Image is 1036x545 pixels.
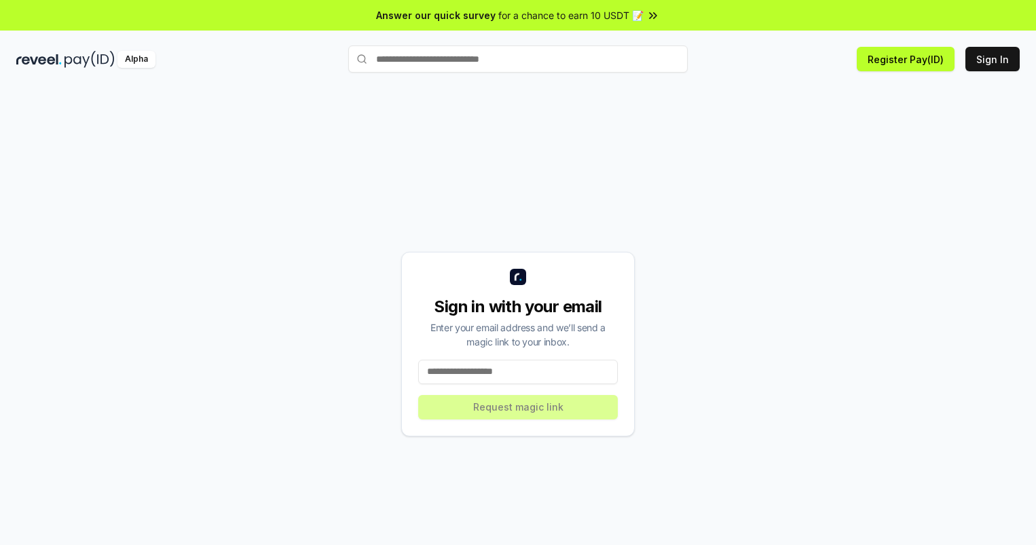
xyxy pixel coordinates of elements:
div: Sign in with your email [418,296,618,318]
span: Answer our quick survey [376,8,496,22]
div: Enter your email address and we’ll send a magic link to your inbox. [418,320,618,349]
button: Sign In [965,47,1020,71]
img: reveel_dark [16,51,62,68]
img: logo_small [510,269,526,285]
img: pay_id [64,51,115,68]
button: Register Pay(ID) [857,47,955,71]
span: for a chance to earn 10 USDT 📝 [498,8,644,22]
div: Alpha [117,51,155,68]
